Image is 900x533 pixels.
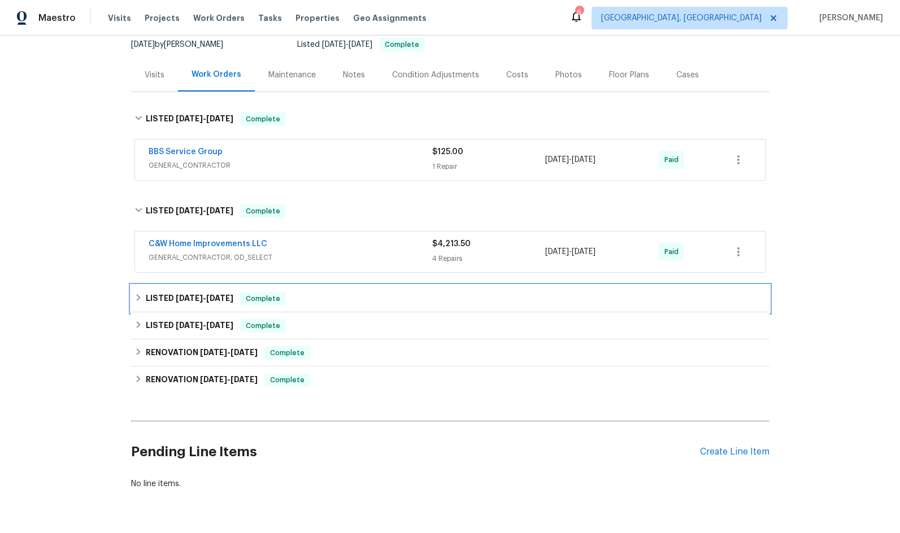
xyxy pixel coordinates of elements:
[131,41,155,49] span: [DATE]
[572,156,595,164] span: [DATE]
[131,339,769,366] div: RENOVATION [DATE]-[DATE]Complete
[206,294,233,302] span: [DATE]
[146,319,233,333] h6: LISTED
[815,12,883,24] span: [PERSON_NAME]
[432,240,471,248] span: $4,213.50
[176,294,233,302] span: -
[258,14,282,22] span: Tasks
[146,346,258,360] h6: RENOVATION
[432,253,546,264] div: 4 Repairs
[193,12,245,24] span: Work Orders
[545,248,569,256] span: [DATE]
[176,294,203,302] span: [DATE]
[200,348,227,356] span: [DATE]
[131,366,769,394] div: RENOVATION [DATE]-[DATE]Complete
[192,69,241,80] div: Work Orders
[545,156,569,164] span: [DATE]
[241,320,285,331] span: Complete
[145,69,164,81] div: Visits
[432,161,546,172] div: 1 Repair
[131,426,700,478] h2: Pending Line Items
[131,193,769,229] div: LISTED [DATE]-[DATE]Complete
[353,12,427,24] span: Geo Assignments
[200,375,227,383] span: [DATE]
[200,375,258,383] span: -
[176,321,233,329] span: -
[392,69,479,81] div: Condition Adjustments
[176,115,203,123] span: [DATE]
[432,148,463,156] span: $125.00
[601,12,762,24] span: [GEOGRAPHIC_DATA], [GEOGRAPHIC_DATA]
[176,207,203,215] span: [DATE]
[145,12,180,24] span: Projects
[131,101,769,137] div: LISTED [DATE]-[DATE]Complete
[295,12,340,24] span: Properties
[322,41,372,49] span: -
[108,12,131,24] span: Visits
[322,41,346,49] span: [DATE]
[266,374,309,386] span: Complete
[206,115,233,123] span: [DATE]
[206,207,233,215] span: [DATE]
[146,204,233,218] h6: LISTED
[200,348,258,356] span: -
[664,246,683,257] span: Paid
[149,148,223,156] a: BBS Service Group
[176,207,233,215] span: -
[349,41,372,49] span: [DATE]
[241,206,285,217] span: Complete
[664,154,683,165] span: Paid
[38,12,76,24] span: Maestro
[131,478,769,490] div: No line items.
[545,246,595,257] span: -
[268,69,316,81] div: Maintenance
[146,373,258,387] h6: RENOVATION
[149,252,432,263] span: GENERAL_CONTRACTOR, OD_SELECT
[131,285,769,312] div: LISTED [DATE]-[DATE]Complete
[231,348,258,356] span: [DATE]
[609,69,649,81] div: Floor Plans
[146,112,233,126] h6: LISTED
[241,113,285,125] span: Complete
[176,321,203,329] span: [DATE]
[343,69,365,81] div: Notes
[146,292,233,305] h6: LISTED
[206,321,233,329] span: [DATE]
[231,375,258,383] span: [DATE]
[266,347,309,359] span: Complete
[241,293,285,304] span: Complete
[176,115,233,123] span: -
[700,447,769,457] div: Create Line Item
[149,160,432,171] span: GENERAL_CONTRACTOR
[676,69,699,81] div: Cases
[131,312,769,339] div: LISTED [DATE]-[DATE]Complete
[297,41,425,49] span: Listed
[555,69,582,81] div: Photos
[575,7,583,18] div: 6
[131,38,237,51] div: by [PERSON_NAME]
[545,154,595,165] span: -
[149,240,267,248] a: C&W Home Improvements LLC
[506,69,528,81] div: Costs
[572,248,595,256] span: [DATE]
[380,41,424,48] span: Complete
